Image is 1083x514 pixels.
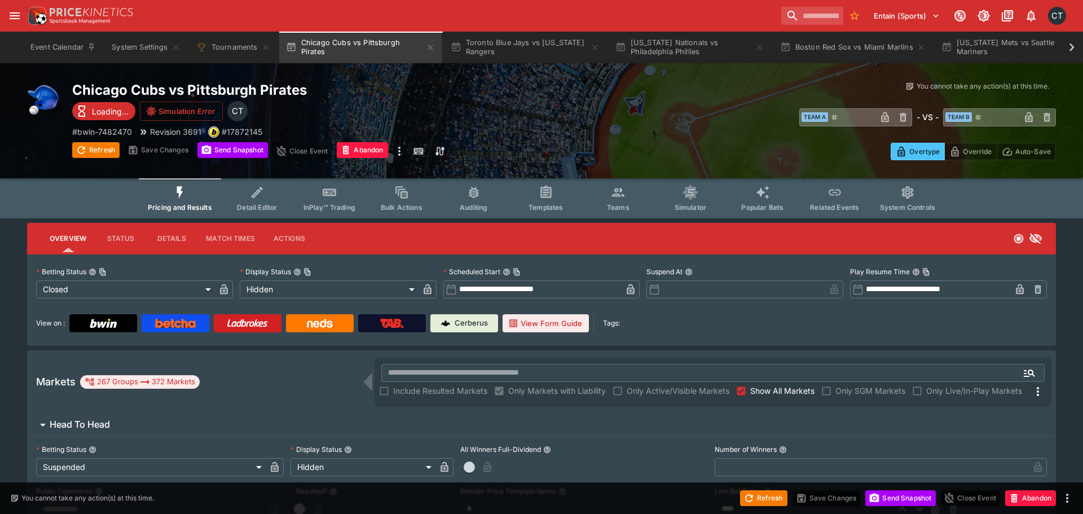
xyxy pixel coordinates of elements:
[190,32,277,63] button: Tournaments
[460,203,487,212] span: Auditing
[781,7,843,25] input: search
[222,126,262,138] p: Copy To Clipboard
[209,127,219,137] img: bwin.png
[92,106,129,117] p: Loading...
[997,143,1056,160] button: Auto-Save
[810,203,859,212] span: Related Events
[603,314,620,332] label: Tags:
[337,144,388,155] span: Mark an event as closed and abandoned.
[237,203,277,212] span: Detail Editor
[393,385,487,397] span: Include Resulted Markets
[846,7,864,25] button: No Bookmarks
[105,32,187,63] button: System Settings
[912,268,920,276] button: Play Resume TimeCopy To Clipboard
[1013,233,1024,244] svg: Closed
[146,225,197,252] button: Details
[307,319,332,328] img: Neds
[24,32,103,63] button: Event Calendar
[140,102,223,121] button: Simulation Error
[443,267,500,276] p: Scheduled Start
[303,268,311,276] button: Copy To Clipboard
[72,126,132,138] p: Copy To Clipboard
[36,280,215,298] div: Closed
[926,385,1022,397] span: Only Live/In-Play Markets
[25,5,47,27] img: PriceKinetics Logo
[1005,490,1056,506] button: Abandon
[227,319,268,328] img: Ladbrokes
[90,319,117,328] img: Bwin
[609,32,771,63] button: [US_STATE] Nationals vs Philadelphia Phillies
[89,446,96,454] button: Betting Status
[36,458,266,476] div: Suspended
[155,319,196,328] img: Betcha
[27,414,1056,436] button: Head To Head
[381,203,422,212] span: Bulk Actions
[89,268,96,276] button: Betting StatusCopy To Clipboard
[72,81,564,99] h2: Copy To Clipboard
[917,81,1049,91] p: You cannot take any action(s) at this time.
[36,267,86,276] p: Betting Status
[50,419,110,430] h6: Head To Head
[441,319,450,328] img: Cerberus
[5,6,25,26] button: open drawer
[529,203,563,212] span: Templates
[675,203,706,212] span: Simulator
[95,225,146,252] button: Status
[503,268,510,276] button: Scheduled StartCopy To Clipboard
[240,267,291,276] p: Display Status
[72,142,120,158] button: Refresh
[503,314,589,332] button: View Form Guide
[865,490,936,506] button: Send Snapshot
[208,126,219,138] div: bwin
[945,112,972,122] span: Team B
[1029,232,1042,245] svg: Hidden
[1015,146,1051,157] p: Auto-Save
[197,142,268,158] button: Send Snapshot
[1060,491,1074,505] button: more
[41,225,95,252] button: Overview
[99,268,107,276] button: Copy To Clipboard
[460,445,541,454] p: All Winners Full-Dividend
[279,32,442,63] button: Chicago Cubs vs Pittsburgh Pirates
[880,203,935,212] span: System Controls
[393,142,406,160] button: more
[227,101,248,121] div: Cameron Tarver
[835,385,905,397] span: Only SGM Markets
[909,146,940,157] p: Overtype
[950,6,970,26] button: Connected to PK
[1005,491,1056,503] span: Mark an event as closed and abandoned.
[337,142,388,158] button: Abandon
[197,225,264,252] button: Match Times
[380,319,404,328] img: TabNZ
[750,385,815,397] span: Show All Markets
[891,143,1056,160] div: Start From
[607,203,629,212] span: Teams
[850,267,910,276] p: Play Resume Time
[85,375,195,389] div: 267 Groups 372 Markets
[240,280,419,298] div: Hidden
[290,445,342,454] p: Display Status
[741,203,783,212] span: Popular Bets
[344,446,352,454] button: Display Status
[36,445,86,454] p: Betting Status
[740,490,787,506] button: Refresh
[773,32,932,63] button: Boston Red Sox vs Miami Marlins
[27,81,63,117] img: baseball.png
[1019,363,1040,383] button: Open
[867,7,946,25] button: Select Tenant
[779,446,787,454] button: Number of Winners
[974,6,994,26] button: Toggle light/dark mode
[148,203,212,212] span: Pricing and Results
[508,385,606,397] span: Only Markets with Liability
[303,203,355,212] span: InPlay™ Trading
[543,446,551,454] button: All Winners Full-Dividend
[917,111,939,123] h6: - VS -
[21,493,154,503] p: You cannot take any action(s) at this time.
[50,19,111,24] img: Sportsbook Management
[513,268,521,276] button: Copy To Clipboard
[1045,3,1069,28] button: Cameron Tarver
[1031,385,1045,398] svg: More
[963,146,992,157] p: Override
[36,314,65,332] label: View on :
[264,225,315,252] button: Actions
